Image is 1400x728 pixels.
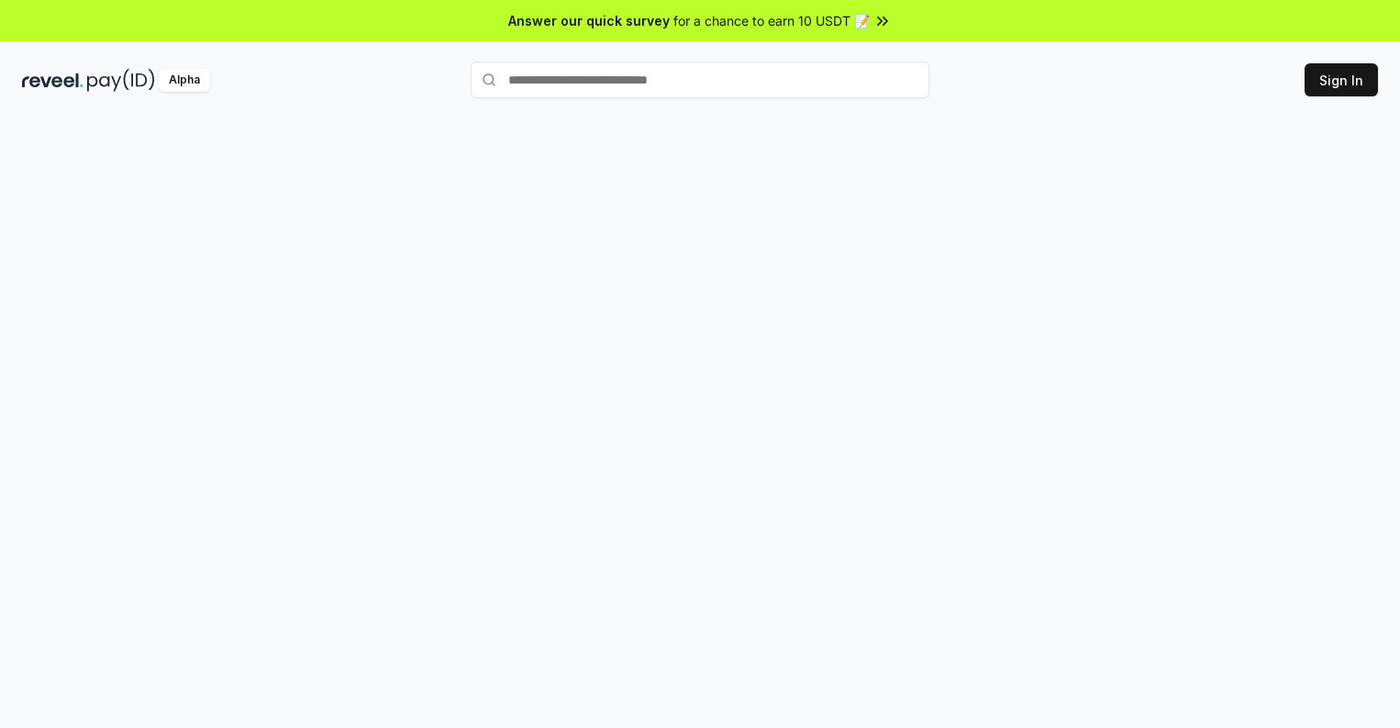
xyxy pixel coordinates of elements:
[22,69,83,92] img: reveel_dark
[673,11,870,30] span: for a chance to earn 10 USDT 📝
[508,11,670,30] span: Answer our quick survey
[1305,63,1378,96] button: Sign In
[159,69,210,92] div: Alpha
[87,69,155,92] img: pay_id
